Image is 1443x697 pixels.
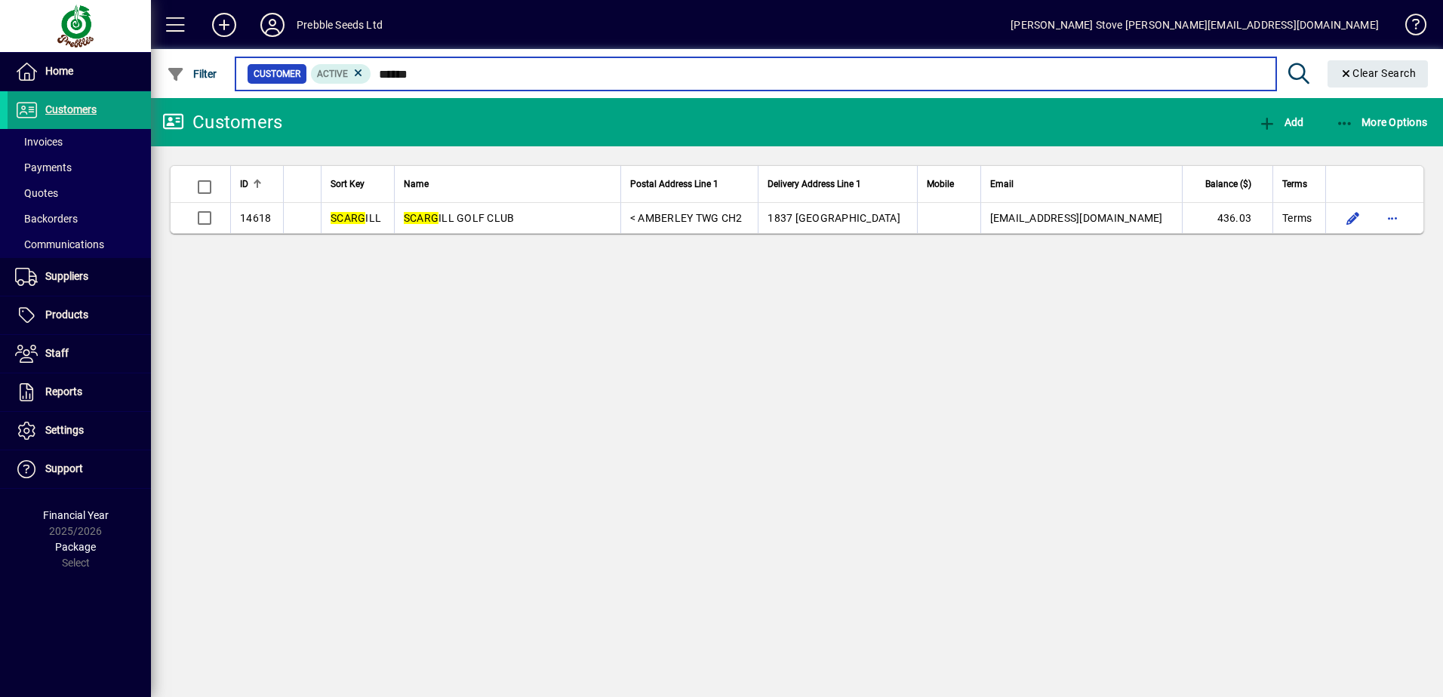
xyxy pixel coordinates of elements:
[15,238,104,250] span: Communications
[8,180,151,206] a: Quotes
[45,270,88,282] span: Suppliers
[8,450,151,488] a: Support
[43,509,109,521] span: Financial Year
[331,212,381,224] span: ILL
[768,176,861,192] span: Delivery Address Line 1
[1205,176,1251,192] span: Balance ($)
[630,176,718,192] span: Postal Address Line 1
[404,212,438,224] em: SCARG
[404,176,429,192] span: Name
[8,335,151,373] a: Staff
[8,296,151,334] a: Products
[240,176,248,192] span: ID
[167,68,217,80] span: Filter
[1336,116,1428,128] span: More Options
[768,212,900,224] span: 1837 [GEOGRAPHIC_DATA]
[1011,13,1379,37] div: [PERSON_NAME] Stove [PERSON_NAME][EMAIL_ADDRESS][DOMAIN_NAME]
[45,309,88,321] span: Products
[15,161,72,173] span: Payments
[990,176,1173,192] div: Email
[1380,206,1405,230] button: More options
[317,69,348,79] span: Active
[1341,206,1365,230] button: Edit
[162,110,282,134] div: Customers
[1340,67,1417,79] span: Clear Search
[1282,210,1312,226] span: Terms
[15,136,63,148] span: Invoices
[45,103,97,115] span: Customers
[8,155,151,180] a: Payments
[248,11,297,38] button: Profile
[45,385,82,398] span: Reports
[15,213,78,225] span: Backorders
[15,187,58,199] span: Quotes
[8,232,151,257] a: Communications
[200,11,248,38] button: Add
[297,13,383,37] div: Prebble Seeds Ltd
[331,176,365,192] span: Sort Key
[1192,176,1265,192] div: Balance ($)
[1182,203,1272,233] td: 436.03
[1328,60,1429,88] button: Clear
[45,347,69,359] span: Staff
[404,212,515,224] span: ILL GOLF CLUB
[8,373,151,411] a: Reports
[630,212,743,224] span: < AMBERLEY TWG CH2
[1394,3,1424,52] a: Knowledge Base
[254,66,300,81] span: Customer
[45,65,73,77] span: Home
[240,212,271,224] span: 14618
[1254,109,1307,136] button: Add
[163,60,221,88] button: Filter
[45,424,84,436] span: Settings
[8,412,151,450] a: Settings
[927,176,971,192] div: Mobile
[8,206,151,232] a: Backorders
[404,176,611,192] div: Name
[8,129,151,155] a: Invoices
[1282,176,1307,192] span: Terms
[311,64,371,84] mat-chip: Activation Status: Active
[8,53,151,91] a: Home
[8,258,151,296] a: Suppliers
[1258,116,1303,128] span: Add
[1332,109,1432,136] button: More Options
[927,176,954,192] span: Mobile
[990,212,1163,224] span: [EMAIL_ADDRESS][DOMAIN_NAME]
[240,176,274,192] div: ID
[45,462,83,474] span: Support
[331,212,365,224] em: SCARG
[990,176,1014,192] span: Email
[55,541,96,553] span: Package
